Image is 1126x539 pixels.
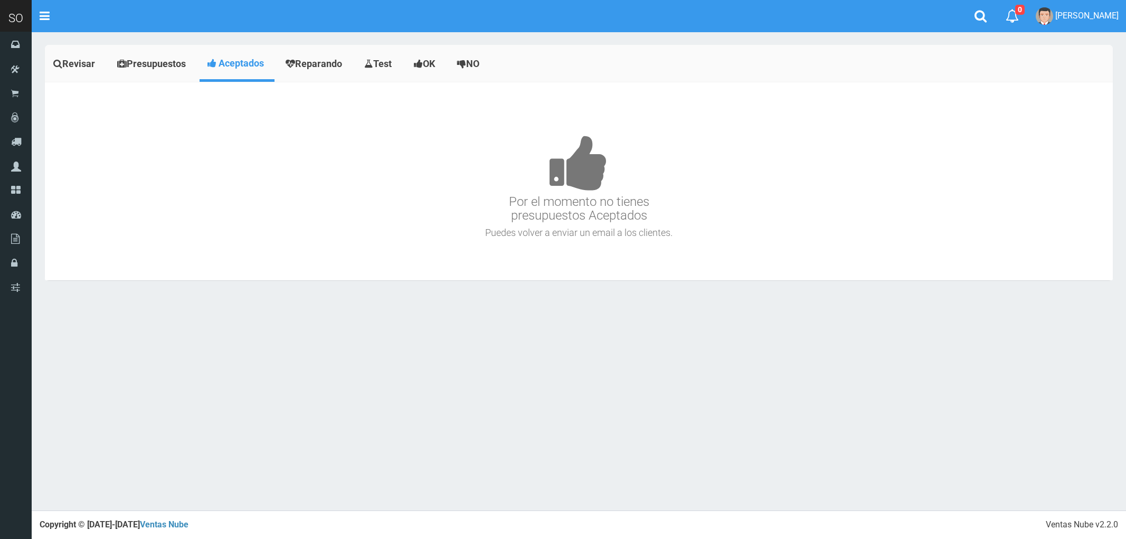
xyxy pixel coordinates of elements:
span: NO [466,58,479,69]
strong: Copyright © [DATE]-[DATE] [40,519,188,529]
a: NO [449,48,490,80]
a: Aceptados [200,48,275,79]
span: Reparando [295,58,342,69]
a: Test [356,48,403,80]
span: [PERSON_NAME] [1055,11,1119,21]
a: Reparando [277,48,353,80]
a: Revisar [45,48,106,80]
h3: Por el momento no tienes presupuestos Aceptados [48,103,1110,223]
a: Ventas Nube [140,519,188,529]
span: Aceptados [219,58,264,69]
h4: Puedes volver a enviar un email a los clientes. [48,228,1110,238]
span: Presupuestos [127,58,186,69]
span: Test [373,58,392,69]
span: OK [423,58,435,69]
span: Revisar [62,58,95,69]
span: 0 [1015,5,1025,15]
a: OK [405,48,446,80]
a: Presupuestos [109,48,197,80]
div: Ventas Nube v2.2.0 [1046,519,1118,531]
img: User Image [1036,7,1053,25]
